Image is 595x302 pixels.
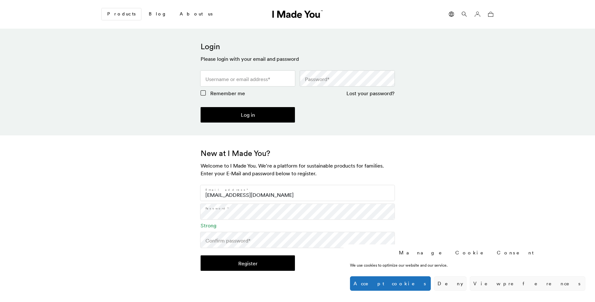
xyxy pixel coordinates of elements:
[470,276,585,291] button: View preferences
[201,41,394,52] h2: Login
[346,90,394,96] a: Lost your password?
[201,90,206,96] input: Remember me
[399,249,537,256] div: Manage Cookie Consent
[175,9,218,20] a: About us
[210,90,245,96] span: Remember me
[205,188,249,192] label: Email address
[201,222,394,229] div: Strong
[350,262,490,268] div: We use cookies to optimize our website and our service.
[350,276,431,291] button: Accept cookies
[205,75,270,83] label: Username or email address
[205,237,250,244] label: Confirm password
[201,55,394,63] h3: Please login with your email and password
[201,162,394,177] h3: Welcome to I Made You. We're a platform for sustainable products for families. Enter your E-Mail ...
[205,206,229,210] label: Password
[201,255,295,271] button: Register
[144,9,172,20] a: Blog
[201,148,394,159] h2: New at I Made You?
[305,75,329,83] label: Password
[434,276,467,291] button: Deny
[102,8,141,20] a: Products
[201,107,295,123] button: Log in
